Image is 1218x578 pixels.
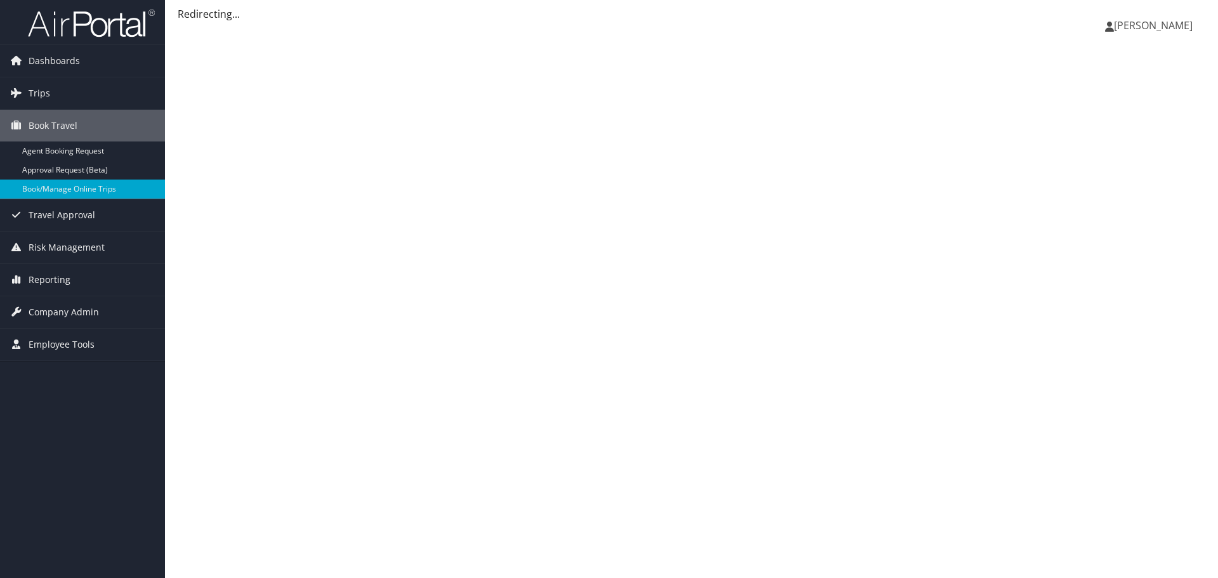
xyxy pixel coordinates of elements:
[29,45,80,77] span: Dashboards
[29,77,50,109] span: Trips
[29,199,95,231] span: Travel Approval
[178,6,1205,22] div: Redirecting...
[29,110,77,141] span: Book Travel
[28,8,155,38] img: airportal-logo.png
[29,232,105,263] span: Risk Management
[1114,18,1193,32] span: [PERSON_NAME]
[1105,6,1205,44] a: [PERSON_NAME]
[29,329,95,360] span: Employee Tools
[29,264,70,296] span: Reporting
[29,296,99,328] span: Company Admin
